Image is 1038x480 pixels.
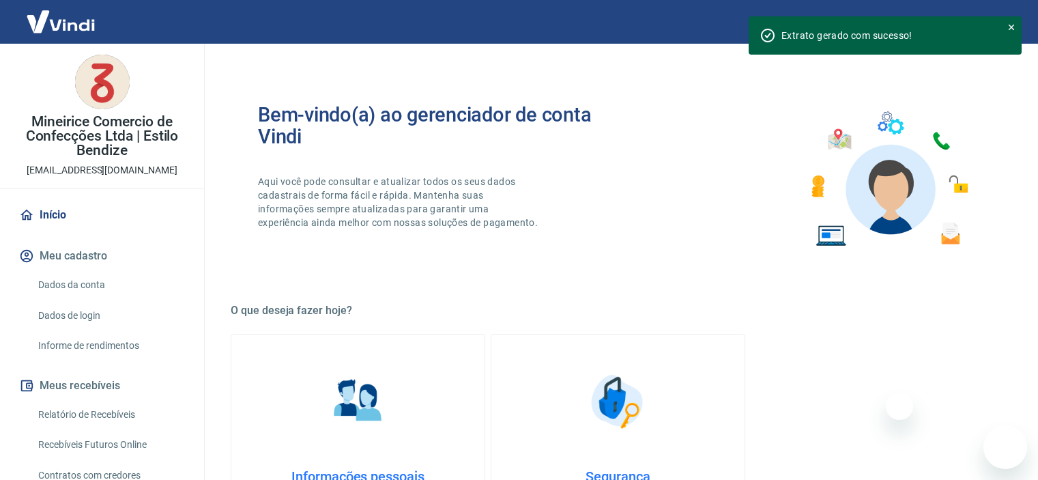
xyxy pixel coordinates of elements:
[16,241,188,271] button: Meu cadastro
[33,431,188,459] a: Recebíveis Futuros Online
[972,10,1022,35] button: Sair
[27,163,177,178] p: [EMAIL_ADDRESS][DOMAIN_NAME]
[33,302,188,330] a: Dados de login
[258,175,540,229] p: Aqui você pode consultar e atualizar todos os seus dados cadastrais de forma fácil e rápida. Mant...
[258,104,618,147] h2: Bem-vindo(a) ao gerenciador de conta Vindi
[886,393,913,420] iframe: Fechar mensagem
[781,29,990,42] div: Extrato gerado com sucesso!
[16,200,188,230] a: Início
[16,1,105,42] img: Vindi
[324,367,392,436] img: Informações pessoais
[584,367,652,436] img: Segurança
[33,271,188,299] a: Dados da conta
[231,304,1005,317] h5: O que deseja fazer hoje?
[16,371,188,401] button: Meus recebíveis
[983,425,1027,469] iframe: Botão para abrir a janela de mensagens
[11,115,193,158] p: Mineirice Comercio de Confecções Ltda | Estilo Bendize
[75,55,130,109] img: dc2be4f4-da12-47b7-898b-c69c696e5701.jpeg
[799,104,978,255] img: Imagem de um avatar masculino com diversos icones exemplificando as funcionalidades do gerenciado...
[33,332,188,360] a: Informe de rendimentos
[33,401,188,429] a: Relatório de Recebíveis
